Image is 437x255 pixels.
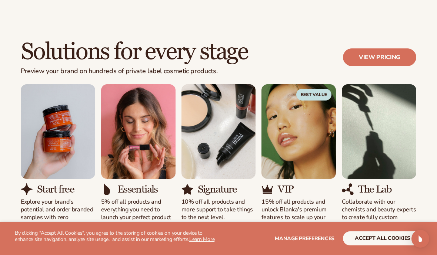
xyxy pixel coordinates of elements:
[358,184,391,195] h3: The Lab
[275,235,334,242] span: Manage preferences
[37,184,74,195] h3: Start free
[343,48,416,66] a: View pricing
[15,230,218,243] p: By clicking "Accept All Cookies", you agree to the storing of cookies on your device to enhance s...
[101,84,176,229] div: 2 / 5
[275,231,334,245] button: Manage preferences
[342,84,416,179] img: Shopify Image 15
[411,230,429,248] div: Open Intercom Messenger
[21,84,95,229] div: 1 / 5
[261,198,336,229] p: 15% off all products and unlock Blanka's premium features to scale up your business.
[181,84,256,221] div: 3 / 5
[181,198,256,221] p: 10% off all products and more support to take things to the next level.
[21,84,95,179] img: Shopify Image 7
[278,184,293,195] h3: VIP
[21,183,33,195] img: Shopify Image 8
[21,198,95,229] p: Explore your brand’s potential and order branded samples with zero commitment.
[101,84,176,179] img: Shopify Image 9
[101,198,176,229] p: 5% off all products and everything you need to launch your perfect product line.
[198,184,237,195] h3: Signature
[343,231,422,245] button: accept all cookies
[296,89,332,101] span: Best Value
[342,198,416,229] p: Collaborate with our chemists and beauty experts to create fully custom product formulas.
[101,183,113,195] img: Shopify Image 10
[261,84,336,229] div: 4 / 5
[181,84,256,179] img: Shopify Image 11
[117,184,158,195] h3: Essentials
[261,183,273,195] img: Shopify Image 14
[21,67,248,75] p: Preview your brand on hundreds of private label cosmetic products.
[342,183,354,195] img: Shopify Image 16
[189,236,214,243] a: Learn More
[342,84,416,229] div: 5 / 5
[181,183,193,195] img: Shopify Image 12
[21,40,248,64] h2: Solutions for every stage
[261,84,336,179] img: Shopify Image 13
